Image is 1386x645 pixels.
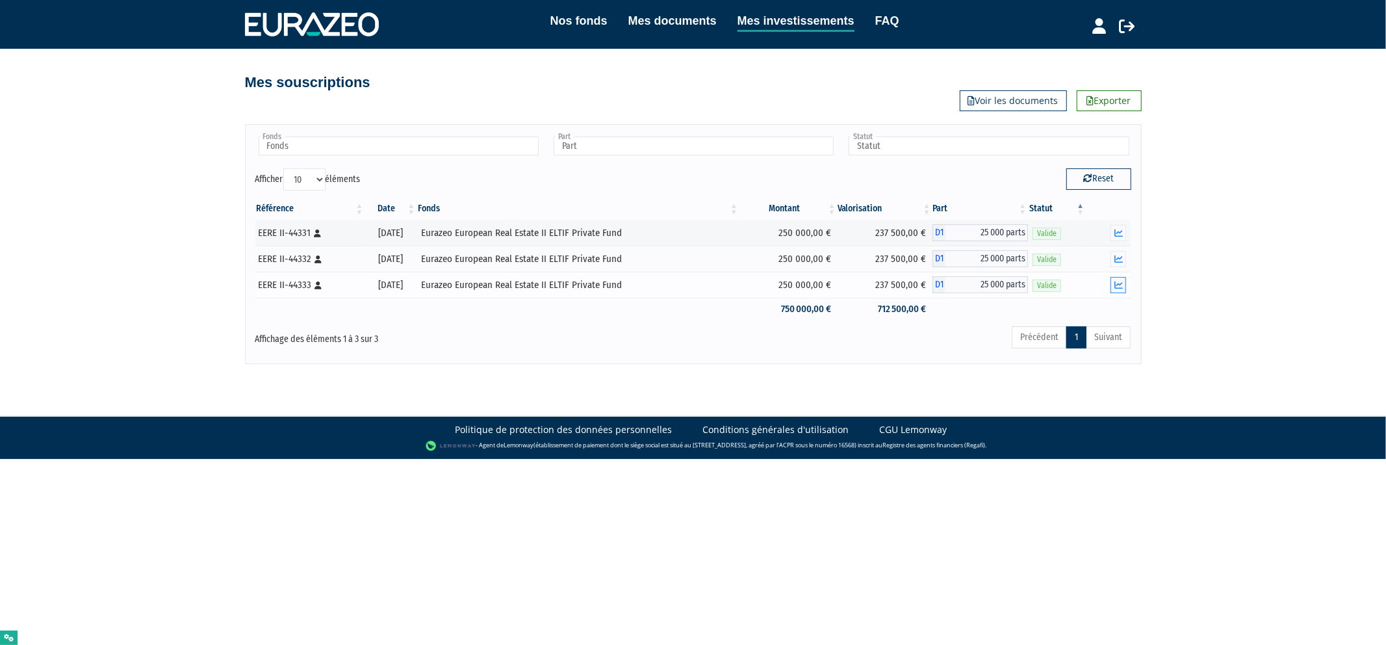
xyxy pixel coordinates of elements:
[703,423,849,436] a: Conditions générales d'utilisation
[838,220,932,246] td: 237 500,00 €
[255,198,365,220] th: Référence : activer pour trier la colonne par ordre croissant
[1077,90,1142,111] a: Exporter
[882,441,985,449] a: Registre des agents financiers (Regafi)
[1066,168,1131,189] button: Reset
[628,12,717,30] a: Mes documents
[838,246,932,272] td: 237 500,00 €
[838,298,932,321] td: 712 500,00 €
[315,282,322,289] i: [Français] Personne physique
[1033,254,1061,266] span: Valide
[283,168,326,191] select: Afficheréléments
[259,226,361,240] div: EERE II-44331
[838,198,932,220] th: Valorisation: activer pour trier la colonne par ordre croissant
[739,272,838,298] td: 250 000,00 €
[426,440,476,453] img: logo-lemonway.png
[314,230,322,237] i: [Français] Personne physique
[739,298,838,321] td: 750 000,00 €
[945,250,1029,267] span: 25 000 parts
[1066,326,1086,349] a: 1
[739,220,838,246] td: 250 000,00 €
[932,276,945,293] span: D1
[422,252,736,266] div: Eurazeo European Real Estate II ELTIF Private Fund
[550,12,608,30] a: Nos fonds
[932,250,945,267] span: D1
[1033,280,1061,292] span: Valide
[255,168,361,191] label: Afficher éléments
[259,252,361,266] div: EERE II-44332
[370,252,413,266] div: [DATE]
[932,198,1029,220] th: Part: activer pour trier la colonne par ordre croissant
[504,441,533,449] a: Lemonway
[738,12,854,32] a: Mes investissements
[960,90,1067,111] a: Voir les documents
[456,423,673,436] a: Politique de protection des données personnelles
[245,75,370,90] h4: Mes souscriptions
[875,12,899,30] a: FAQ
[838,272,932,298] td: 237 500,00 €
[1086,326,1131,349] a: Suivant
[945,224,1029,241] span: 25 000 parts
[315,256,322,263] i: [Français] Personne physique
[932,224,945,241] span: D1
[370,226,413,240] div: [DATE]
[422,278,736,292] div: Eurazeo European Real Estate II ELTIF Private Fund
[932,250,1029,267] div: D1 - Eurazeo European Real Estate II ELTIF Private Fund
[932,276,1029,293] div: D1 - Eurazeo European Real Estate II ELTIF Private Fund
[932,224,1029,241] div: D1 - Eurazeo European Real Estate II ELTIF Private Fund
[255,325,609,346] div: Affichage des éléments 1 à 3 sur 3
[1028,198,1086,220] th: Statut : activer pour trier la colonne par ordre d&eacute;croissant
[245,12,379,36] img: 1732889491-logotype_eurazeo_blanc_rvb.png
[945,276,1029,293] span: 25 000 parts
[365,198,417,220] th: Date: activer pour trier la colonne par ordre croissant
[880,423,947,436] a: CGU Lemonway
[259,278,361,292] div: EERE II-44333
[417,198,740,220] th: Fonds: activer pour trier la colonne par ordre croissant
[370,278,413,292] div: [DATE]
[1012,326,1067,349] a: Précédent
[739,246,838,272] td: 250 000,00 €
[739,198,838,220] th: Montant: activer pour trier la colonne par ordre croissant
[1033,228,1061,240] span: Valide
[13,440,1373,453] div: - Agent de (établissement de paiement dont le siège social est situé au [STREET_ADDRESS], agréé p...
[422,226,736,240] div: Eurazeo European Real Estate II ELTIF Private Fund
